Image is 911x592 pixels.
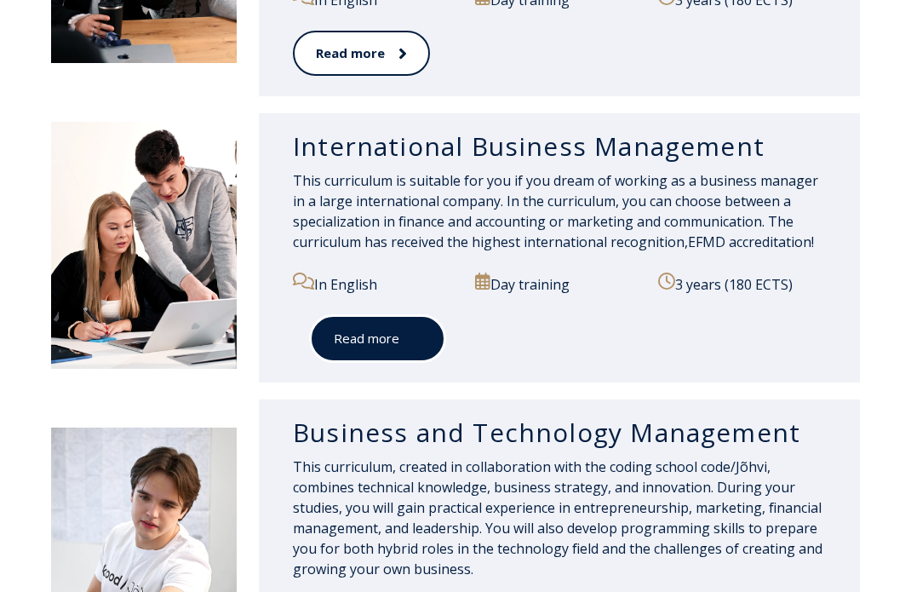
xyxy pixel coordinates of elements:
font: Read more [316,44,385,61]
font: Business and Technology Management [293,415,800,450]
font: Read more [334,330,399,347]
a: Read more [293,31,430,76]
font: This curriculum is suitable for you if you dream of working as a business manager in a large inte... [293,171,818,251]
font: Day training [490,275,570,294]
font: 3 years (180 ECTS) [675,275,793,294]
a: EFMD accreditation [688,233,811,251]
a: Read more [310,315,445,362]
font: International Business Management [293,129,765,164]
font: In English [314,275,377,294]
img: International Business Management [51,122,237,369]
font: ! [811,233,814,251]
font: This curriculum, created in collaboration with the coding school code/Jõhvi, combines technical k... [293,457,822,578]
